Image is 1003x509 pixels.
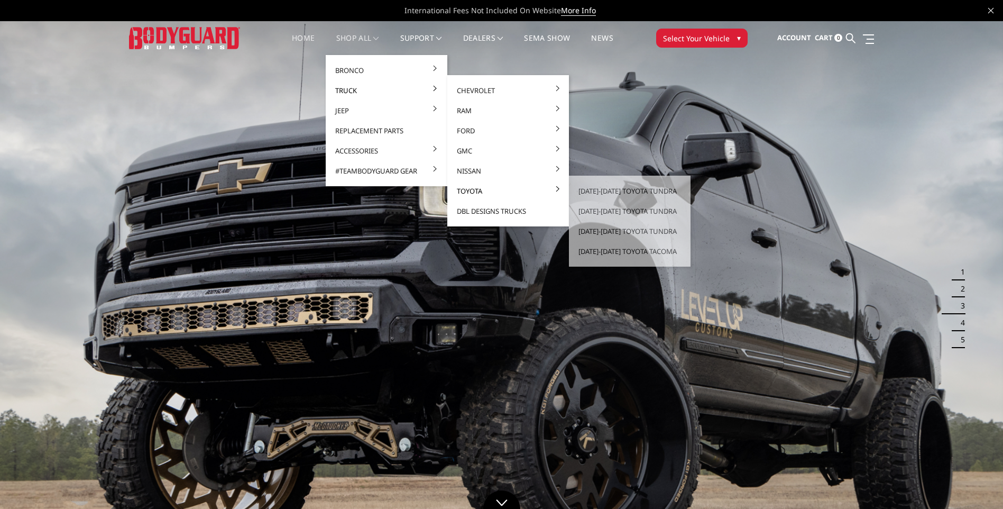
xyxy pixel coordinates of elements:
[330,121,443,141] a: Replacement Parts
[954,314,965,331] button: 4 of 5
[463,34,503,55] a: Dealers
[573,221,686,241] a: [DATE]-[DATE] Toyota Tundra
[663,33,730,44] span: Select Your Vehicle
[954,263,965,280] button: 1 of 5
[954,331,965,348] button: 5 of 5
[815,24,842,52] a: Cart 0
[573,241,686,261] a: [DATE]-[DATE] Toyota Tacoma
[452,121,565,141] a: Ford
[330,161,443,181] a: #TeamBodyguard Gear
[656,29,748,48] button: Select Your Vehicle
[561,5,596,16] a: More Info
[483,490,520,509] a: Click to Down
[524,34,570,55] a: SEMA Show
[815,33,833,42] span: Cart
[452,101,565,121] a: Ram
[737,32,741,43] span: ▾
[452,181,565,201] a: Toyota
[400,34,442,55] a: Support
[777,24,811,52] a: Account
[777,33,811,42] span: Account
[950,458,1003,509] iframe: Chat Widget
[573,201,686,221] a: [DATE]-[DATE] Toyota Tundra
[129,27,240,49] img: BODYGUARD BUMPERS
[452,201,565,221] a: DBL Designs Trucks
[954,297,965,314] button: 3 of 5
[954,280,965,297] button: 2 of 5
[452,161,565,181] a: Nissan
[573,181,686,201] a: [DATE]-[DATE] Toyota Tundra
[336,34,379,55] a: shop all
[834,34,842,42] span: 0
[452,80,565,101] a: Chevrolet
[292,34,315,55] a: Home
[452,141,565,161] a: GMC
[330,60,443,80] a: Bronco
[591,34,613,55] a: News
[330,141,443,161] a: Accessories
[330,80,443,101] a: Truck
[330,101,443,121] a: Jeep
